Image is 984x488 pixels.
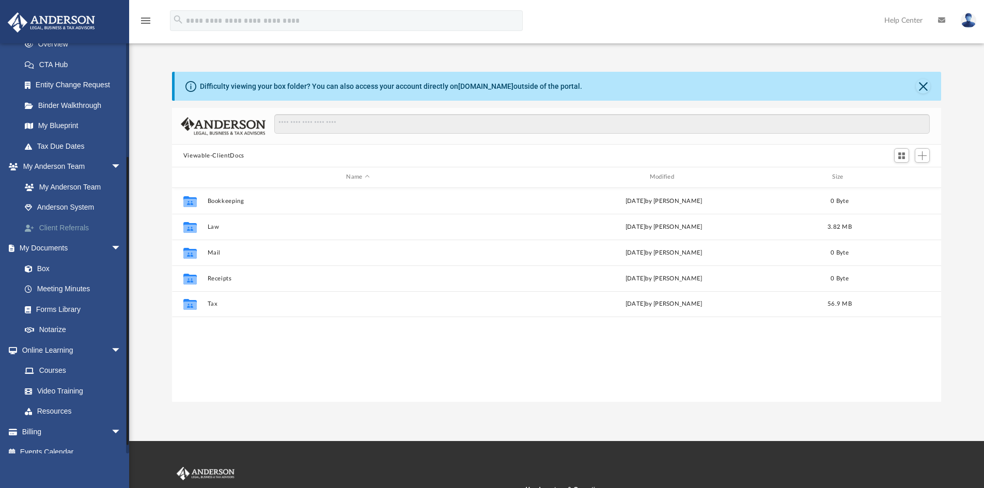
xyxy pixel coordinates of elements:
span: arrow_drop_down [111,340,132,361]
button: Law [207,224,508,230]
div: [DATE] by [PERSON_NAME] [513,248,814,257]
a: CTA Hub [14,54,137,75]
a: Client Referrals [14,217,137,238]
a: My Anderson Team [14,177,132,197]
a: Entity Change Request [14,75,137,96]
div: Modified [513,172,815,182]
a: Resources [14,401,132,422]
span: 56.9 MB [827,301,852,307]
a: menu [139,20,152,27]
a: Video Training [14,381,127,401]
a: My Documentsarrow_drop_down [7,238,132,259]
div: id [865,172,937,182]
div: grid [172,188,942,402]
i: search [173,14,184,25]
button: Add [915,148,930,163]
a: Anderson System [14,197,137,218]
a: Online Learningarrow_drop_down [7,340,132,360]
button: Mail [207,249,508,256]
button: Close [916,79,930,93]
a: Forms Library [14,299,127,320]
a: Meeting Minutes [14,279,132,300]
button: Tax [207,301,508,307]
span: 0 Byte [831,249,849,255]
div: [DATE] by [PERSON_NAME] [513,222,814,231]
button: Receipts [207,275,508,282]
a: Binder Walkthrough [14,95,137,116]
a: Billingarrow_drop_down [7,421,137,442]
a: My Blueprint [14,116,132,136]
span: 0 Byte [831,198,849,203]
a: Overview [14,34,137,55]
i: menu [139,14,152,27]
a: Notarize [14,320,132,340]
a: [DOMAIN_NAME] [458,82,513,90]
div: Name [207,172,508,182]
img: Anderson Advisors Platinum Portal [175,467,237,480]
div: id [177,172,202,182]
button: Switch to Grid View [894,148,910,163]
img: User Pic [961,13,976,28]
div: [DATE] by [PERSON_NAME] [513,300,814,309]
a: Box [14,258,127,279]
span: arrow_drop_down [111,238,132,259]
span: arrow_drop_down [111,156,132,178]
span: 3.82 MB [827,224,852,229]
div: Difficulty viewing your box folder? You can also access your account directly on outside of the p... [200,81,582,92]
button: Bookkeeping [207,198,508,204]
button: Viewable-ClientDocs [183,151,244,161]
input: Search files and folders [274,114,930,134]
a: Courses [14,360,132,381]
img: Anderson Advisors Platinum Portal [5,12,98,33]
div: [DATE] by [PERSON_NAME] [513,196,814,206]
a: Tax Due Dates [14,136,137,156]
div: [DATE] by [PERSON_NAME] [513,274,814,283]
div: Size [819,172,860,182]
span: 0 Byte [831,275,849,281]
a: My Anderson Teamarrow_drop_down [7,156,137,177]
a: Events Calendar [7,442,137,463]
span: arrow_drop_down [111,421,132,443]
